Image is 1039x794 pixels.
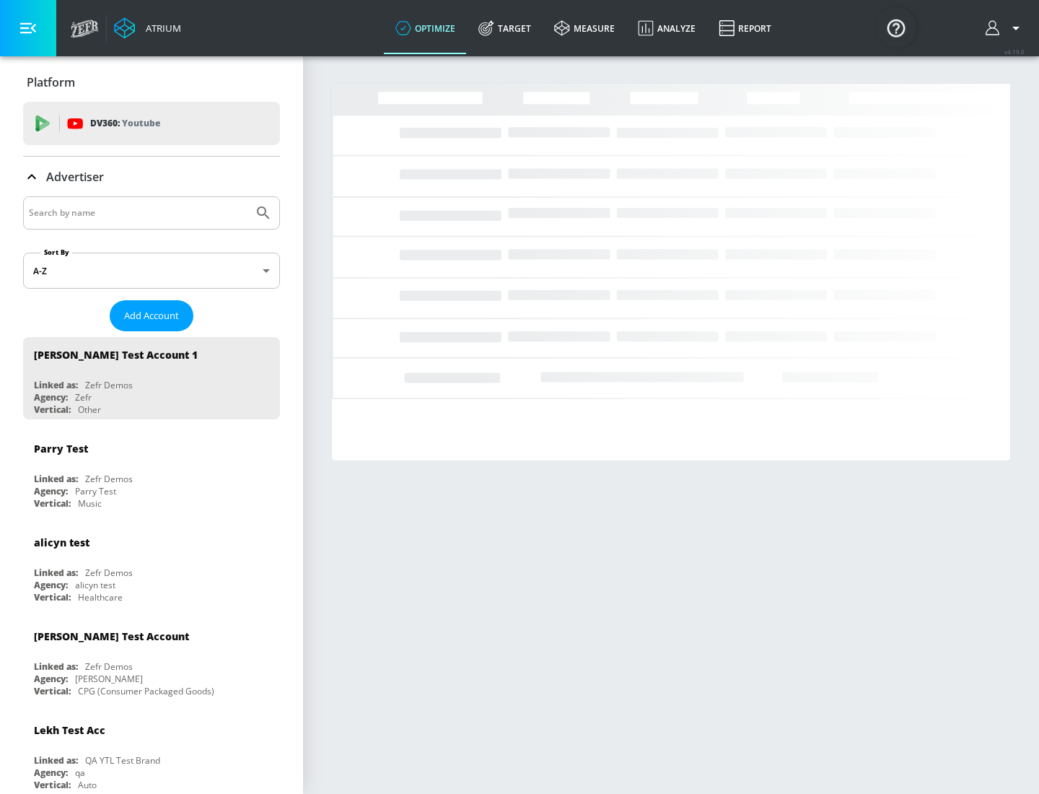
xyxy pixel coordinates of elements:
[90,115,160,131] p: DV360:
[140,22,181,35] div: Atrium
[23,431,280,513] div: Parry TestLinked as:Zefr DemosAgency:Parry TestVertical:Music
[23,337,280,419] div: [PERSON_NAME] Test Account 1Linked as:Zefr DemosAgency:ZefrVertical:Other
[543,2,626,54] a: measure
[75,673,143,685] div: [PERSON_NAME]
[75,579,115,591] div: alicyn test
[85,473,133,485] div: Zefr Demos
[110,300,193,331] button: Add Account
[122,115,160,131] p: Youtube
[23,619,280,701] div: [PERSON_NAME] Test AccountLinked as:Zefr DemosAgency:[PERSON_NAME]Vertical:CPG (Consumer Packaged...
[34,673,68,685] div: Agency:
[23,525,280,607] div: alicyn testLinked as:Zefr DemosAgency:alicyn testVertical:Healthcare
[75,767,85,779] div: qa
[23,157,280,197] div: Advertiser
[34,497,71,510] div: Vertical:
[27,74,75,90] p: Platform
[876,7,916,48] button: Open Resource Center
[46,169,104,185] p: Advertiser
[23,253,280,289] div: A-Z
[23,62,280,102] div: Platform
[23,102,280,145] div: DV360: Youtube
[78,779,97,791] div: Auto
[34,660,78,673] div: Linked as:
[85,379,133,391] div: Zefr Demos
[34,629,189,643] div: [PERSON_NAME] Test Account
[34,754,78,767] div: Linked as:
[34,579,68,591] div: Agency:
[85,660,133,673] div: Zefr Demos
[34,685,71,697] div: Vertical:
[1004,48,1025,56] span: v 4.19.0
[34,767,68,779] div: Agency:
[34,591,71,603] div: Vertical:
[114,17,181,39] a: Atrium
[78,497,102,510] div: Music
[78,685,214,697] div: CPG (Consumer Packaged Goods)
[626,2,707,54] a: Analyze
[34,536,89,549] div: alicyn test
[34,779,71,791] div: Vertical:
[34,348,198,362] div: [PERSON_NAME] Test Account 1
[34,379,78,391] div: Linked as:
[41,248,72,257] label: Sort By
[384,2,467,54] a: optimize
[85,567,133,579] div: Zefr Demos
[85,754,160,767] div: QA YTL Test Brand
[34,403,71,416] div: Vertical:
[467,2,543,54] a: Target
[78,591,123,603] div: Healthcare
[34,473,78,485] div: Linked as:
[78,403,101,416] div: Other
[34,442,88,455] div: Parry Test
[124,307,179,324] span: Add Account
[75,391,92,403] div: Zefr
[34,391,68,403] div: Agency:
[34,567,78,579] div: Linked as:
[34,485,68,497] div: Agency:
[75,485,116,497] div: Parry Test
[29,204,247,222] input: Search by name
[707,2,783,54] a: Report
[34,723,105,737] div: Lekh Test Acc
